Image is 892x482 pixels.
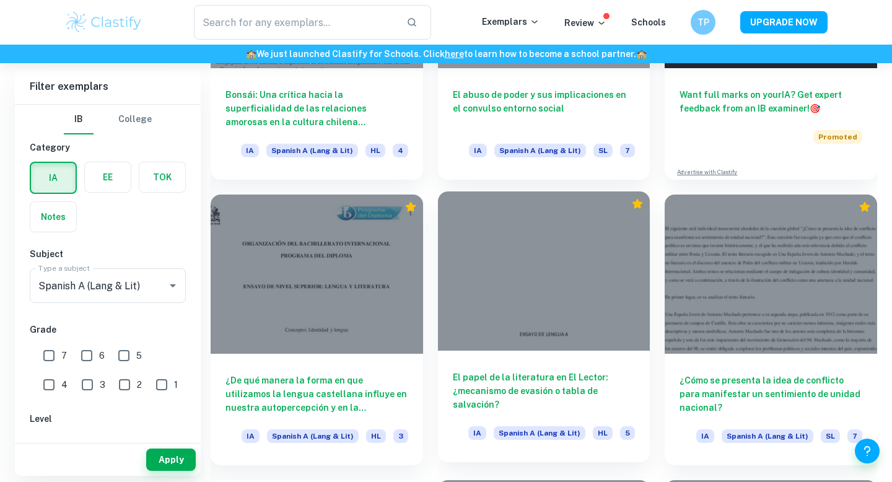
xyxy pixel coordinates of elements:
[494,426,585,440] span: Spanish A (Lang & Lit)
[393,144,408,157] span: 4
[241,144,259,157] span: IA
[821,429,840,443] span: SL
[593,144,613,157] span: SL
[225,374,408,414] h6: ¿De qué manera la forma en que utilizamos la lengua castellana influye en nuestra autopercepción ...
[593,426,613,440] span: HL
[859,201,871,213] div: Premium
[855,439,880,463] button: Help and Feedback
[620,144,635,157] span: 7
[64,105,152,134] div: Filter type choice
[469,144,487,157] span: IA
[146,449,196,471] button: Apply
[85,162,131,192] button: EE
[722,429,813,443] span: Spanish A (Lang & Lit)
[211,195,423,465] a: ¿De qué manera la forma en que utilizamos la lengua castellana influye en nuestra autopercepción ...
[393,429,408,443] span: 3
[64,105,94,134] button: IB
[468,426,486,440] span: IA
[631,17,666,27] a: Schools
[365,144,385,157] span: HL
[118,105,152,134] button: College
[61,378,68,392] span: 4
[30,412,186,426] h6: Level
[267,429,359,443] span: Spanish A (Lang & Lit)
[246,49,256,59] span: 🏫
[15,69,201,104] h6: Filter exemplars
[680,88,862,115] h6: Want full marks on your IA ? Get expert feedback from an IB examiner!
[30,323,186,336] h6: Grade
[174,378,178,392] span: 1
[225,88,408,129] h6: Bonsái: Una crítica hacia la superficialidad de las relaciones amorosas en la cultura chilena pos...
[31,163,76,193] button: IA
[445,49,464,59] a: here
[631,198,644,210] div: Premium
[564,16,606,30] p: Review
[665,195,877,465] a: ¿Cómo se presenta la idea de conflicto para manifestar un sentimiento de unidad nacional?IASpanis...
[164,277,181,294] button: Open
[99,349,105,362] span: 6
[100,378,105,392] span: 3
[847,429,862,443] span: 7
[2,47,890,61] h6: We just launched Clastify for Schools. Click to learn how to become a school partner.
[64,10,143,35] img: Clastify logo
[680,374,862,414] h6: ¿Cómo se presenta la idea de conflicto para manifestar un sentimiento de unidad nacional?
[136,349,142,362] span: 5
[366,429,386,443] span: HL
[61,349,67,362] span: 7
[813,130,862,144] span: Promoted
[740,11,828,33] button: UPGRADE NOW
[810,103,820,113] span: 🎯
[194,5,396,40] input: Search for any exemplars...
[137,378,142,392] span: 2
[453,88,636,129] h6: El abuso de poder y sus implicaciones en el convulso entorno social
[30,141,186,154] h6: Category
[266,144,358,157] span: Spanish A (Lang & Lit)
[30,202,76,232] button: Notes
[242,429,260,443] span: IA
[696,15,711,29] h6: TP
[482,15,540,28] p: Exemplars
[677,168,737,177] a: Advertise with Clastify
[38,263,90,273] label: Type a subject
[30,247,186,261] h6: Subject
[453,370,636,411] h6: El papel de la literatura en El Lector: ¿mecanismo de evasión o tabla de salvación?
[620,426,635,440] span: 5
[438,195,650,465] a: El papel de la literatura en El Lector: ¿mecanismo de evasión o tabla de salvación?IASpanish A (L...
[404,201,417,213] div: Premium
[691,10,715,35] button: TP
[696,429,714,443] span: IA
[139,162,185,192] button: TOK
[494,144,586,157] span: Spanish A (Lang & Lit)
[636,49,647,59] span: 🏫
